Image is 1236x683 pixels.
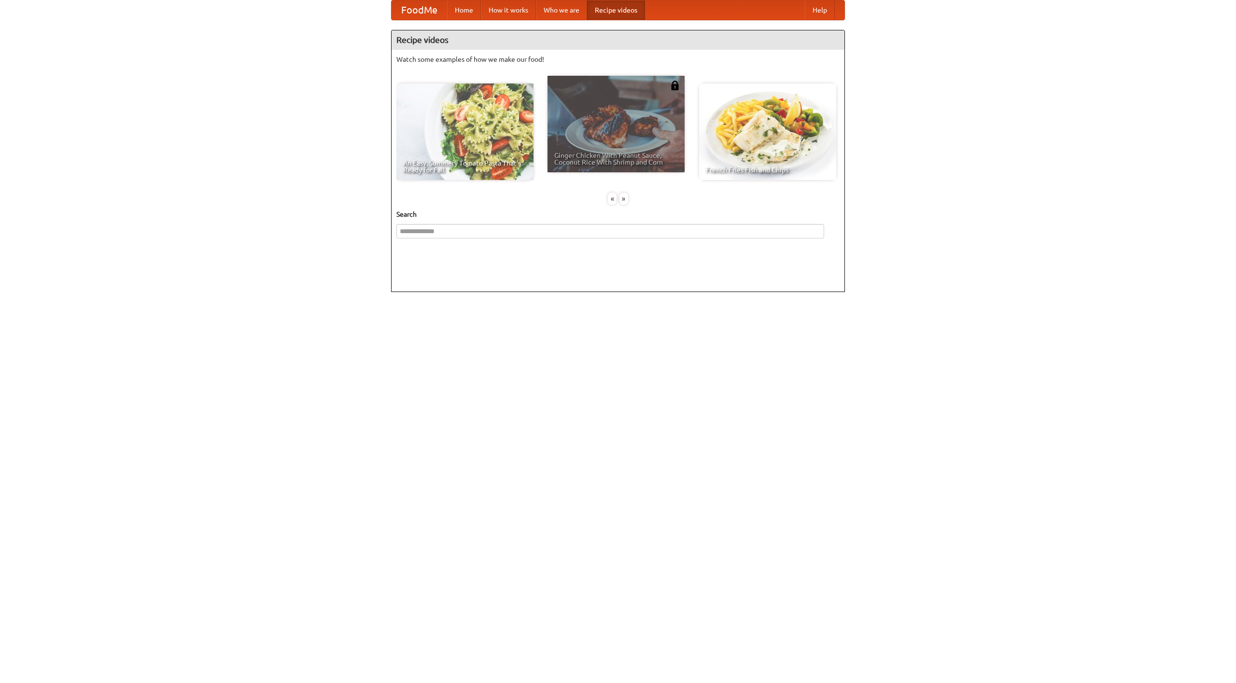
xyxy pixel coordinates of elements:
[608,193,617,205] div: «
[699,84,836,180] a: French Fries Fish and Chips
[619,193,628,205] div: »
[396,55,840,64] p: Watch some examples of how we make our food!
[396,84,534,180] a: An Easy, Summery Tomato Pasta That's Ready for Fall
[805,0,835,20] a: Help
[447,0,481,20] a: Home
[392,0,447,20] a: FoodMe
[396,209,840,219] h5: Search
[403,160,527,173] span: An Easy, Summery Tomato Pasta That's Ready for Fall
[670,81,680,90] img: 483408.png
[536,0,587,20] a: Who we are
[587,0,645,20] a: Recipe videos
[481,0,536,20] a: How it works
[392,30,844,50] h4: Recipe videos
[706,167,829,173] span: French Fries Fish and Chips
